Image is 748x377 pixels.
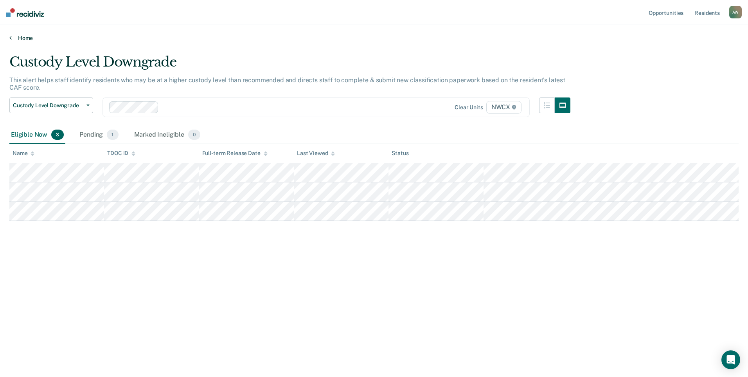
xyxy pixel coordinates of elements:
[133,126,202,144] div: Marked Ineligible0
[392,150,408,157] div: Status
[202,150,268,157] div: Full-term Release Date
[107,150,135,157] div: TDOC ID
[78,126,120,144] div: Pending1
[9,126,65,144] div: Eligible Now3
[51,130,64,140] span: 3
[13,150,34,157] div: Name
[188,130,200,140] span: 0
[721,350,740,369] div: Open Intercom Messenger
[729,6,742,18] div: A W
[729,6,742,18] button: AW
[9,97,93,113] button: Custody Level Downgrade
[455,104,483,111] div: Clear units
[107,130,118,140] span: 1
[9,76,565,91] p: This alert helps staff identify residents who may be at a higher custody level than recommended a...
[13,102,83,109] span: Custody Level Downgrade
[9,54,570,76] div: Custody Level Downgrade
[297,150,335,157] div: Last Viewed
[6,8,44,17] img: Recidiviz
[486,101,521,114] span: NWCX
[9,34,739,41] a: Home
